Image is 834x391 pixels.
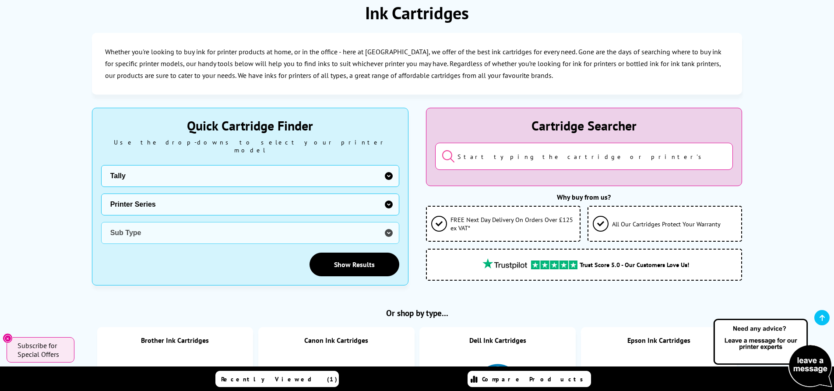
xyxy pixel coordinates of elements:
a: Epson Ink Cartridges [627,336,690,345]
div: Why buy from us? [426,193,743,201]
a: Show Results [310,253,399,276]
span: Recently Viewed (1) [221,375,338,383]
span: FREE Next Day Delivery On Orders Over £125 ex VAT* [450,215,575,232]
input: Start typing the cartridge or printer's name... [435,143,733,170]
div: Use the drop-downs to select your printer model [101,138,399,154]
a: Canon Ink Cartridges [304,336,368,345]
span: Compare Products [482,375,588,383]
a: Compare Products [468,371,591,387]
a: Brother Ink Cartridges [141,336,209,345]
a: Recently Viewed (1) [215,371,339,387]
p: Whether you're looking to buy ink for printer products at home, or in the office - here at [GEOGR... [105,46,729,82]
img: trustpilot rating [479,258,531,269]
div: Cartridge Searcher [435,117,733,134]
h2: Or shop by type... [92,307,743,318]
button: Close [3,333,13,343]
div: Quick Cartridge Finder [101,117,399,134]
img: Open Live Chat window [711,317,834,389]
a: Dell Ink Cartridges [469,336,526,345]
h1: Ink Cartridges [365,1,469,24]
span: Subscribe for Special Offers [18,341,66,359]
img: trustpilot rating [531,261,577,269]
span: Trust Score 5.0 - Our Customers Love Us! [580,261,689,269]
span: All Our Cartridges Protect Your Warranty [612,220,721,228]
